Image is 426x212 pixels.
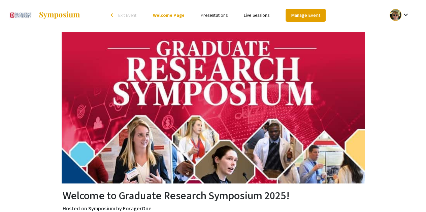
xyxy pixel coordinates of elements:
[9,7,81,24] a: Graduate Research Symposium 2025
[201,12,228,18] a: Presentations
[110,13,114,17] div: arrow_back_ios
[5,182,29,207] iframe: Chat
[244,12,269,18] a: Live Sessions
[383,7,417,23] button: Expand account dropdown
[286,9,325,22] a: Manage Event
[38,11,80,19] img: Symposium by ForagerOne
[118,12,136,18] span: Exit Event
[9,7,32,24] img: Graduate Research Symposium 2025
[63,189,363,202] h2: Welcome to Graduate Research Symposium 2025!
[62,32,365,183] img: Graduate Research Symposium 2025
[153,12,184,18] a: Welcome Page
[401,11,409,19] mat-icon: Expand account dropdown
